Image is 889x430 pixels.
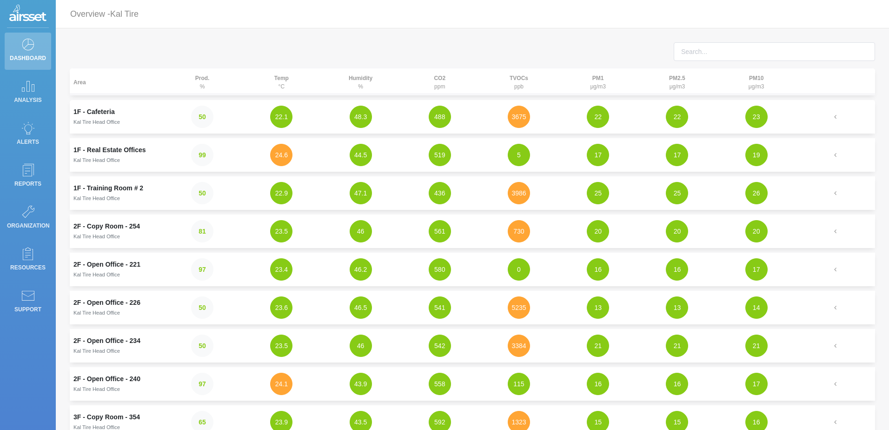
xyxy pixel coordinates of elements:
[508,106,530,128] button: 3675
[195,75,210,81] strong: Prod.
[321,68,400,95] th: %
[587,220,609,242] button: 20
[5,33,51,70] a: Dashboard
[191,373,213,395] button: 97
[666,258,688,281] button: 16
[5,158,51,195] a: Reports
[434,75,445,81] strong: CO2
[70,253,163,286] td: 2F - Open Office - 221Kal Tire Head Office
[666,220,688,242] button: 20
[73,234,120,239] small: Kal Tire Head Office
[7,261,49,275] p: Resources
[745,106,768,128] button: 23
[666,296,688,319] button: 13
[7,93,49,107] p: Analysis
[7,51,49,65] p: Dashboard
[199,228,206,235] strong: 81
[199,304,206,311] strong: 50
[745,296,768,319] button: 14
[191,144,213,166] button: 99
[587,144,609,166] button: 17
[508,144,530,166] button: 5
[191,220,213,242] button: 81
[199,418,206,426] strong: 65
[270,182,292,204] button: 22.9
[199,189,206,197] strong: 50
[199,113,206,121] strong: 50
[508,373,530,395] button: 115
[350,258,372,281] button: 46.2
[73,79,86,86] strong: Area
[508,220,530,242] button: 730
[5,284,51,321] a: Support
[400,68,479,95] th: ppm
[5,74,51,112] a: Analysis
[592,75,604,81] strong: PM1
[587,335,609,357] button: 21
[429,182,451,204] button: 436
[587,258,609,281] button: 16
[270,373,292,395] button: 24.1
[587,106,609,128] button: 22
[350,106,372,128] button: 48.3
[199,151,206,159] strong: 99
[110,9,139,19] span: Kal Tire
[270,220,292,242] button: 23.5
[510,75,528,81] strong: TVOCs
[350,335,372,357] button: 46
[73,157,120,163] small: Kal Tire Head Office
[270,144,292,166] button: 24.6
[73,272,120,277] small: Kal Tire Head Office
[73,424,120,430] small: Kal Tire Head Office
[70,100,163,134] td: 1F - CafeteriaKal Tire Head Office
[745,335,768,357] button: 21
[479,68,558,95] th: ppb
[666,106,688,128] button: 22
[5,242,51,279] a: Resources
[350,182,372,204] button: 47.1
[191,335,213,357] button: 50
[70,138,163,172] td: 1F - Real Estate OfficesKal Tire Head Office
[350,296,372,319] button: 46.5
[429,144,451,166] button: 519
[199,342,206,349] strong: 50
[717,68,796,95] th: μg/m3
[429,106,451,128] button: 488
[9,5,46,23] img: Logo
[350,373,372,395] button: 43.9
[270,296,292,319] button: 23.6
[270,335,292,357] button: 23.5
[429,335,451,357] button: 542
[70,176,163,210] td: 1F - Training Room # 2Kal Tire Head Office
[7,219,49,233] p: Organization
[191,106,213,128] button: 50
[5,116,51,154] a: Alerts
[70,215,163,248] td: 2F - Copy Room - 254Kal Tire Head Office
[745,373,768,395] button: 17
[270,106,292,128] button: 22.1
[349,75,372,81] strong: Humidity
[199,380,206,388] strong: 97
[749,75,763,81] strong: PM10
[429,220,451,242] button: 561
[508,182,530,204] button: 3986
[429,296,451,319] button: 541
[7,302,49,316] p: Support
[745,258,768,281] button: 17
[508,335,530,357] button: 3384
[70,6,139,23] p: Overview -
[73,386,120,392] small: Kal Tire Head Office
[7,135,49,149] p: Alerts
[745,182,768,204] button: 26
[558,68,637,95] th: μg/m3
[70,291,163,324] td: 2F - Open Office - 226Kal Tire Head Office
[429,258,451,281] button: 580
[674,42,875,61] input: Search...
[508,258,530,281] button: 0
[666,144,688,166] button: 17
[73,119,120,125] small: Kal Tire Head Office
[587,373,609,395] button: 16
[7,177,49,191] p: Reports
[637,68,717,95] th: μg/m3
[270,258,292,281] button: 23.4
